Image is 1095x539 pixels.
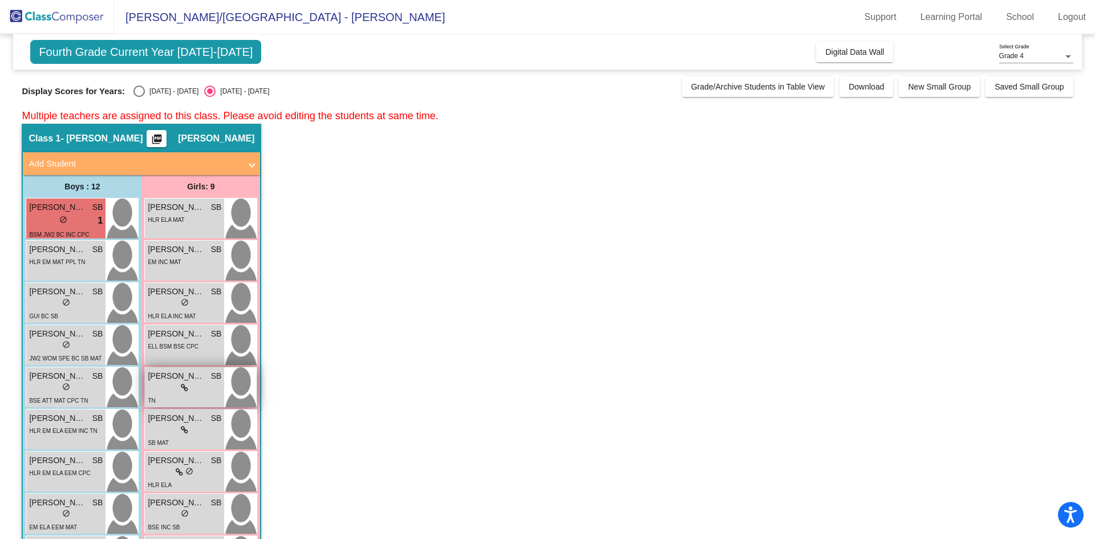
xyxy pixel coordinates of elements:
span: Display Scores for Years: [22,86,125,96]
span: HLR EM ELA EEM INC TN [29,428,97,434]
span: do_not_disturb_alt [59,216,67,224]
span: do_not_disturb_alt [181,298,189,306]
span: TN [148,398,155,404]
span: [PERSON_NAME] [29,455,86,467]
span: SB [92,497,103,509]
span: SB [211,370,222,382]
span: SB [211,328,222,340]
span: SB [92,412,103,424]
a: Logout [1049,8,1095,26]
mat-panel-title: Add Student [29,157,241,171]
button: Print Students Details [147,130,167,147]
span: Download [849,82,884,91]
span: Fourth Grade Current Year [DATE]-[DATE] [30,40,261,64]
span: EM INC MAT [148,259,181,265]
span: [PERSON_NAME] [148,370,205,382]
span: [PERSON_NAME] Frame [29,328,86,340]
span: BSE INC SB [148,524,180,530]
span: SB [92,201,103,213]
span: [PERSON_NAME] [29,244,86,256]
span: [PERSON_NAME] [148,455,205,467]
span: [PERSON_NAME] [29,497,86,509]
span: do_not_disturb_alt [185,467,193,475]
span: Grade 4 [999,52,1024,60]
span: New Small Group [908,82,971,91]
span: SB [92,370,103,382]
a: School [997,8,1043,26]
span: SB [92,286,103,298]
span: SB [211,286,222,298]
span: do_not_disturb_alt [181,509,189,517]
a: Support [855,8,906,26]
span: [PERSON_NAME] [148,286,205,298]
span: [PERSON_NAME] [148,244,205,256]
mat-icon: picture_as_pdf [150,133,164,149]
div: Boys : 12 [23,175,141,198]
span: GUI BC SB [GEOGRAPHIC_DATA] [29,313,88,331]
span: SB [211,201,222,213]
span: do_not_disturb_alt [62,509,70,517]
button: Digital Data Wall [816,42,893,62]
span: ELL BSM BSE CPC [148,343,198,350]
span: do_not_disturb_alt [62,341,70,348]
div: [DATE] - [DATE] [145,86,198,96]
mat-expansion-panel-header: Add Student [23,152,260,175]
span: Multiple teachers are assigned to this class. Please avoid editing the students at same time. [22,110,438,121]
span: [PERSON_NAME]/[GEOGRAPHIC_DATA] - [PERSON_NAME] [114,8,445,26]
span: JW2 WOM SPE BC SB MAT TN [29,355,102,374]
mat-radio-group: Select an option [133,86,269,97]
button: Download [839,76,893,97]
span: HLR EM MAT PPL TN [29,259,85,265]
span: [PERSON_NAME] [148,497,205,509]
span: Class 1 [29,133,60,144]
div: Girls: 9 [141,175,260,198]
span: [PERSON_NAME] [29,201,86,213]
button: Grade/Archive Students in Table View [682,76,834,97]
span: SB [211,455,222,467]
span: do_not_disturb_alt [62,383,70,391]
span: Saved Small Group [995,82,1064,91]
span: HLR ELA MAT [148,217,184,223]
span: EM ELA EEM MAT [29,524,77,530]
span: SB [92,455,103,467]
span: [PERSON_NAME] [29,370,86,382]
button: New Small Group [899,76,980,97]
button: Saved Small Group [985,76,1073,97]
span: [PERSON_NAME] [148,328,205,340]
span: HLR EM ELA EEM CPC [29,470,90,476]
span: HLR ELA [148,482,172,488]
span: [PERSON_NAME] [29,412,86,424]
span: SB [211,412,222,424]
span: 1 [98,213,103,228]
span: SB [92,328,103,340]
span: do_not_disturb_alt [62,298,70,306]
span: [PERSON_NAME] [148,412,205,424]
span: - [PERSON_NAME] [60,133,143,144]
div: [DATE] - [DATE] [216,86,269,96]
a: Learning Portal [911,8,992,26]
span: HLR ELA INC MAT [148,313,196,319]
span: [PERSON_NAME] [178,133,254,144]
span: SB [211,244,222,256]
span: SB [92,244,103,256]
span: BSM JW2 BC INC CPC [29,232,89,238]
span: [PERSON_NAME] [29,286,86,298]
span: SB MAT [GEOGRAPHIC_DATA] [148,440,207,458]
span: BSE ATT MAT CPC TN [29,398,88,404]
span: Grade/Archive Students in Table View [691,82,825,91]
span: [PERSON_NAME] [148,201,205,213]
span: Digital Data Wall [825,47,884,56]
span: SB [211,497,222,509]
